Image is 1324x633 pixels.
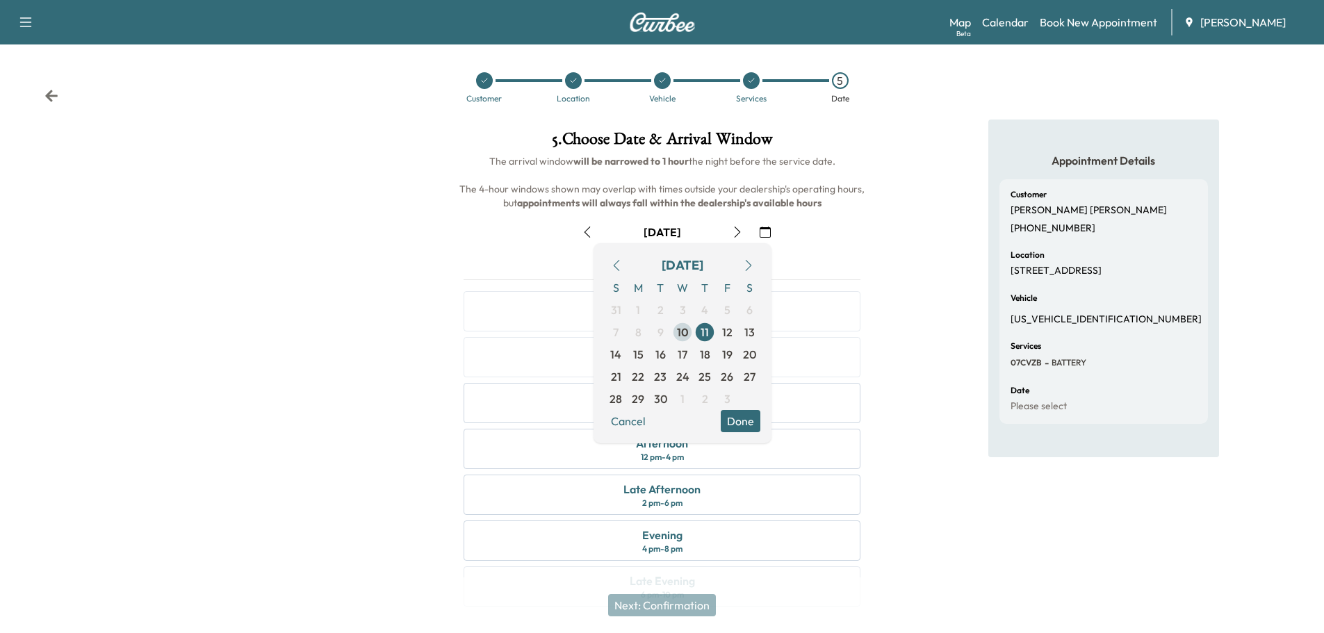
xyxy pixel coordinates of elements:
[680,391,685,407] span: 1
[605,410,652,432] button: Cancel
[613,324,619,340] span: 7
[573,155,689,167] b: will be narrowed to 1 hour
[459,155,867,209] span: The arrival window the night before the service date. The 4-hour windows shown may overlap with t...
[517,197,822,209] b: appointments will always fall within the dealership's available hours
[1011,342,1041,350] h6: Services
[655,346,666,363] span: 16
[743,346,756,363] span: 20
[623,481,701,498] div: Late Afternoon
[1011,251,1045,259] h6: Location
[746,302,753,318] span: 6
[642,543,683,554] div: 4 pm - 8 pm
[633,346,644,363] span: 15
[632,391,644,407] span: 29
[636,302,640,318] span: 1
[1011,294,1037,302] h6: Vehicle
[611,302,621,318] span: 31
[738,277,760,299] span: S
[610,346,621,363] span: 14
[744,324,755,340] span: 13
[605,277,627,299] span: S
[627,277,649,299] span: M
[701,302,708,318] span: 4
[676,368,689,385] span: 24
[999,153,1208,168] h5: Appointment Details
[680,302,686,318] span: 3
[452,131,872,154] h1: 5 . Choose Date & Arrival Window
[1011,265,1102,277] p: [STREET_ADDRESS]
[654,391,667,407] span: 30
[1200,14,1286,31] span: [PERSON_NAME]
[678,346,687,363] span: 17
[721,368,733,385] span: 26
[956,28,971,39] div: Beta
[701,324,709,340] span: 11
[1049,357,1086,368] span: BATTERY
[629,13,696,32] img: Curbee Logo
[700,346,710,363] span: 18
[1011,386,1029,395] h6: Date
[649,277,671,299] span: T
[632,368,644,385] span: 22
[698,368,711,385] span: 25
[1011,357,1042,368] span: 07CVZB
[662,256,703,275] div: [DATE]
[671,277,694,299] span: W
[721,410,760,432] button: Done
[724,302,730,318] span: 5
[744,368,755,385] span: 27
[657,302,664,318] span: 2
[642,527,683,543] div: Evening
[1011,222,1095,235] p: [PHONE_NUMBER]
[1011,313,1202,326] p: [US_VEHICLE_IDENTIFICATION_NUMBER]
[654,368,667,385] span: 23
[1011,204,1167,217] p: [PERSON_NAME] [PERSON_NAME]
[1011,400,1067,413] p: Please select
[611,368,621,385] span: 21
[657,324,664,340] span: 9
[702,391,708,407] span: 2
[466,94,502,103] div: Customer
[716,277,738,299] span: F
[722,324,733,340] span: 12
[1040,14,1157,31] a: Book New Appointment
[982,14,1029,31] a: Calendar
[949,14,971,31] a: MapBeta
[1011,190,1047,199] h6: Customer
[694,277,716,299] span: T
[722,346,733,363] span: 19
[677,324,689,340] span: 10
[649,94,676,103] div: Vehicle
[44,89,58,103] div: Back
[736,94,767,103] div: Services
[644,224,681,240] div: [DATE]
[557,94,590,103] div: Location
[1042,356,1049,370] span: -
[641,452,684,463] div: 12 pm - 4 pm
[635,324,641,340] span: 8
[642,498,683,509] div: 2 pm - 6 pm
[832,72,849,89] div: 5
[610,391,622,407] span: 28
[724,391,730,407] span: 3
[831,94,849,103] div: Date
